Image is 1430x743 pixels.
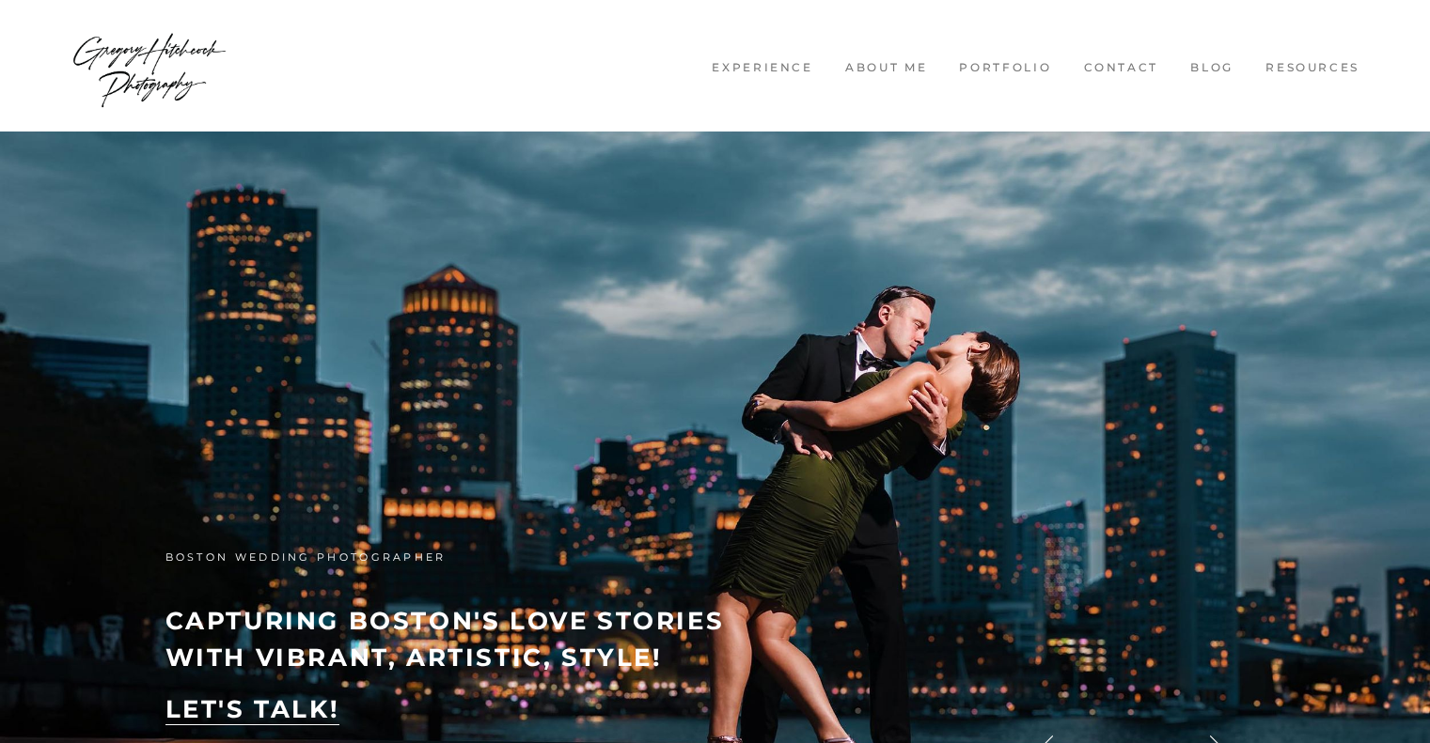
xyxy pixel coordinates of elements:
strong: capturing boston's love stories [165,606,725,636]
span: boston wedding photographer [165,550,447,564]
a: Blog [1179,60,1245,76]
a: Resources [1254,60,1371,76]
strong: with vibrant, artistic, style! [165,642,663,673]
img: Wedding Photographer Boston - Gregory Hitchcock Photography [71,9,228,122]
a: About me [834,60,938,76]
a: LET'S TALK! [165,694,340,725]
a: Experience [700,60,825,76]
a: Portfolio [948,60,1062,76]
a: Contact [1072,60,1170,76]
